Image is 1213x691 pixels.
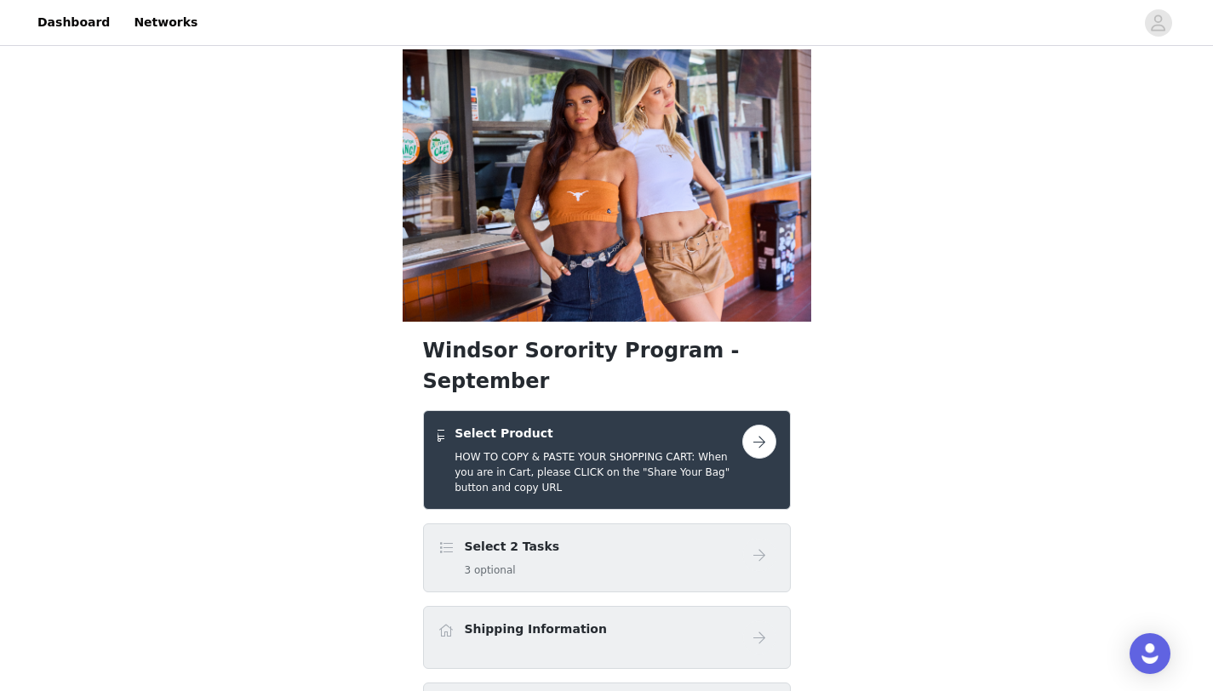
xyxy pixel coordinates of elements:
div: Select 2 Tasks [423,523,791,592]
div: avatar [1150,9,1166,37]
h4: Select Product [455,425,741,443]
div: Shipping Information [423,606,791,669]
a: Dashboard [27,3,120,42]
h5: HOW TO COPY & PASTE YOUR SHOPPING CART: When you are in Cart, please CLICK on the "Share Your Bag... [455,449,741,495]
h5: 3 optional [465,563,560,578]
div: Open Intercom Messenger [1130,633,1170,674]
img: campaign image [403,49,811,322]
div: Select Product [423,410,791,510]
h4: Select 2 Tasks [465,538,560,556]
h1: Windsor Sorority Program - September [423,335,791,397]
h4: Shipping Information [465,620,607,638]
a: Networks [123,3,208,42]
